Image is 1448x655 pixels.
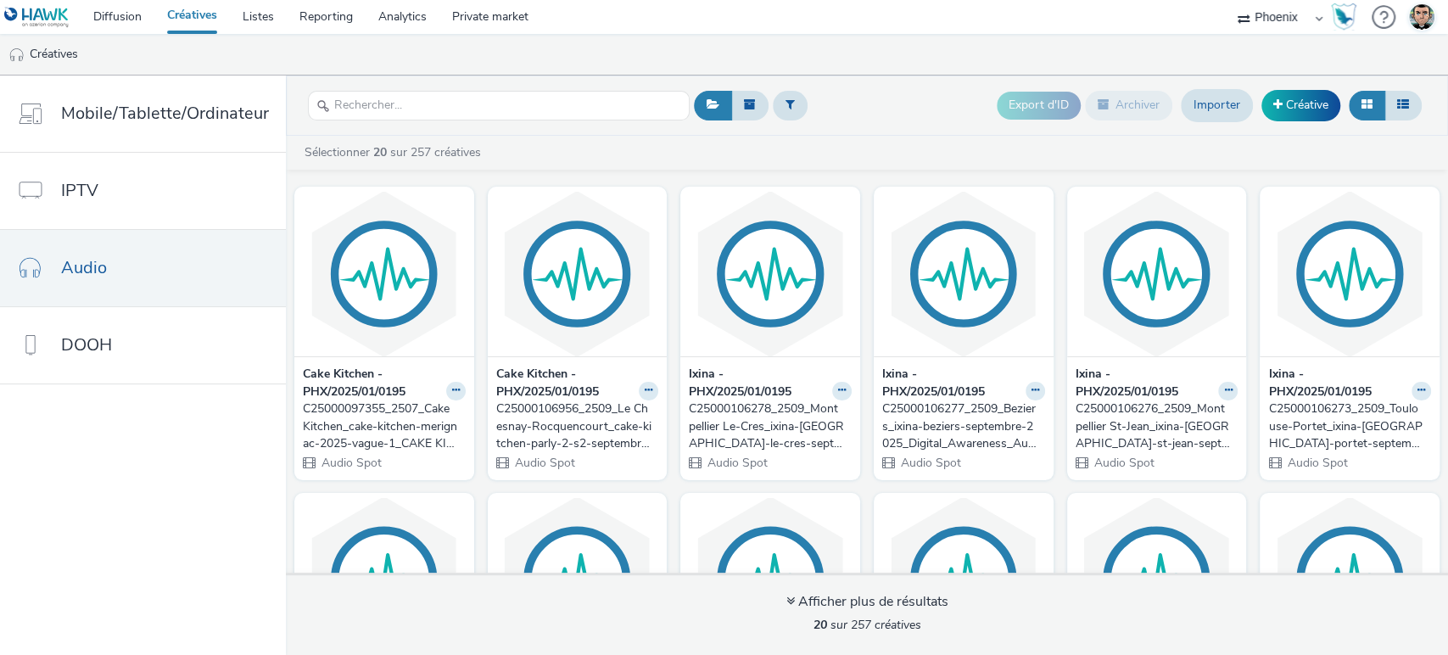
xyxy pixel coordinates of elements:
a: Importer [1181,89,1253,121]
div: C25000106273_2509_Toulouse-Portet_ixina-[GEOGRAPHIC_DATA]-portet-septembre-2025_Digital_Awareness... [1268,400,1424,452]
div: C25000106956_2509_Le Chesnay-Rocquencourt_cake-kitchen-parly-2-s2-septembre-2025_CAKE KITCHEN - P... [496,400,652,452]
a: C25000106276_2509_Montpellier St-Jean_ixina-[GEOGRAPHIC_DATA]-st-jean-septembre-2025_Digital_Awar... [1076,400,1238,452]
span: Audio Spot [899,455,961,471]
img: C25000106278_2509_Montpellier Le-Cres_ixina-montpellier-le-cres-septembre-2025_Digital _Awareness... [685,191,856,356]
strong: Cake Kitchen - PHX/2025/01/0195 [496,366,635,400]
a: C25000106278_2509_Montpellier Le-Cres_ixina-[GEOGRAPHIC_DATA]-le-cres-septembre-2025_Digital _Awa... [689,400,852,452]
div: Afficher plus de résultats [786,592,948,612]
img: C25000106276_2509_Montpellier St-Jean_ixina-montpellier-st-jean-septembre-2025_Digital_Awareness_... [1071,191,1243,356]
span: Audio Spot [706,455,768,471]
img: C25000106277_2509_Beziers_ixina-beziers-septembre-2025_Digital_Awareness_Audio_Phoenix_Phoenix_Mu... [878,191,1049,356]
img: C25000106273_2509_Toulouse-Portet_ixina-toulouse-portet-septembre-2025_Digital_Awareness_Audio_Ph... [1264,191,1435,356]
img: C25000106956_2509_Le Chesnay-Rocquencourt_cake-kitchen-parly-2-s2-septembre-2025_CAKE KITCHEN - P... [492,191,663,356]
div: C25000106276_2509_Montpellier St-Jean_ixina-[GEOGRAPHIC_DATA]-st-jean-septembre-2025_Digital_Awar... [1076,400,1232,452]
img: Hawk Academy [1331,3,1356,31]
strong: Ixina - PHX/2025/01/0195 [1268,366,1407,400]
button: Grille [1349,91,1385,120]
span: Audio Spot [513,455,575,471]
span: Audio Spot [320,455,382,471]
a: C25000106956_2509_Le Chesnay-Rocquencourt_cake-kitchen-parly-2-s2-septembre-2025_CAKE KITCHEN - P... [496,400,659,452]
input: Rechercher... [308,91,690,120]
div: C25000097355_2507_Cake Kitchen_cake-kitchen-merignac-2025-vague-1_CAKE KITCHEN MERIGNAC 2025 VAGU... [303,400,459,452]
span: Audio [61,255,107,280]
div: C25000106278_2509_Montpellier Le-Cres_ixina-[GEOGRAPHIC_DATA]-le-cres-septembre-2025_Digital _Awa... [689,400,845,452]
div: C25000106277_2509_Beziers_ixina-beziers-septembre-2025_Digital_Awareness_Audio_Phoenix_Phoenix_Mu... [882,400,1038,452]
a: C25000106273_2509_Toulouse-Portet_ixina-[GEOGRAPHIC_DATA]-portet-septembre-2025_Digital_Awareness... [1268,400,1431,452]
button: Export d'ID [997,92,1081,119]
img: undefined Logo [4,7,70,28]
a: Sélectionner sur 257 créatives [303,144,488,160]
span: Audio Spot [1285,455,1347,471]
img: C25000097355_2507_Cake Kitchen_cake-kitchen-merignac-2025-vague-1_CAKE KITCHEN MERIGNAC 2025 VAGU... [299,191,470,356]
img: Thibaut CAVET [1409,4,1434,30]
a: Hawk Academy [1331,3,1363,31]
span: sur 257 créatives [813,617,921,633]
a: C25000097355_2507_Cake Kitchen_cake-kitchen-merignac-2025-vague-1_CAKE KITCHEN MERIGNAC 2025 VAGU... [303,400,466,452]
strong: Cake Kitchen - PHX/2025/01/0195 [303,366,442,400]
button: Archiver [1085,91,1172,120]
span: IPTV [61,178,98,203]
img: audio [8,47,25,64]
span: Audio Spot [1093,455,1154,471]
span: DOOH [61,333,112,357]
strong: Ixina - PHX/2025/01/0195 [689,366,828,400]
a: C25000106277_2509_Beziers_ixina-beziers-septembre-2025_Digital_Awareness_Audio_Phoenix_Phoenix_Mu... [882,400,1045,452]
a: Créative [1261,90,1340,120]
button: Liste [1384,91,1422,120]
span: Mobile/Tablette/Ordinateur [61,101,269,126]
strong: 20 [813,617,827,633]
strong: Ixina - PHX/2025/01/0195 [882,366,1021,400]
strong: Ixina - PHX/2025/01/0195 [1076,366,1215,400]
strong: 20 [373,144,387,160]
